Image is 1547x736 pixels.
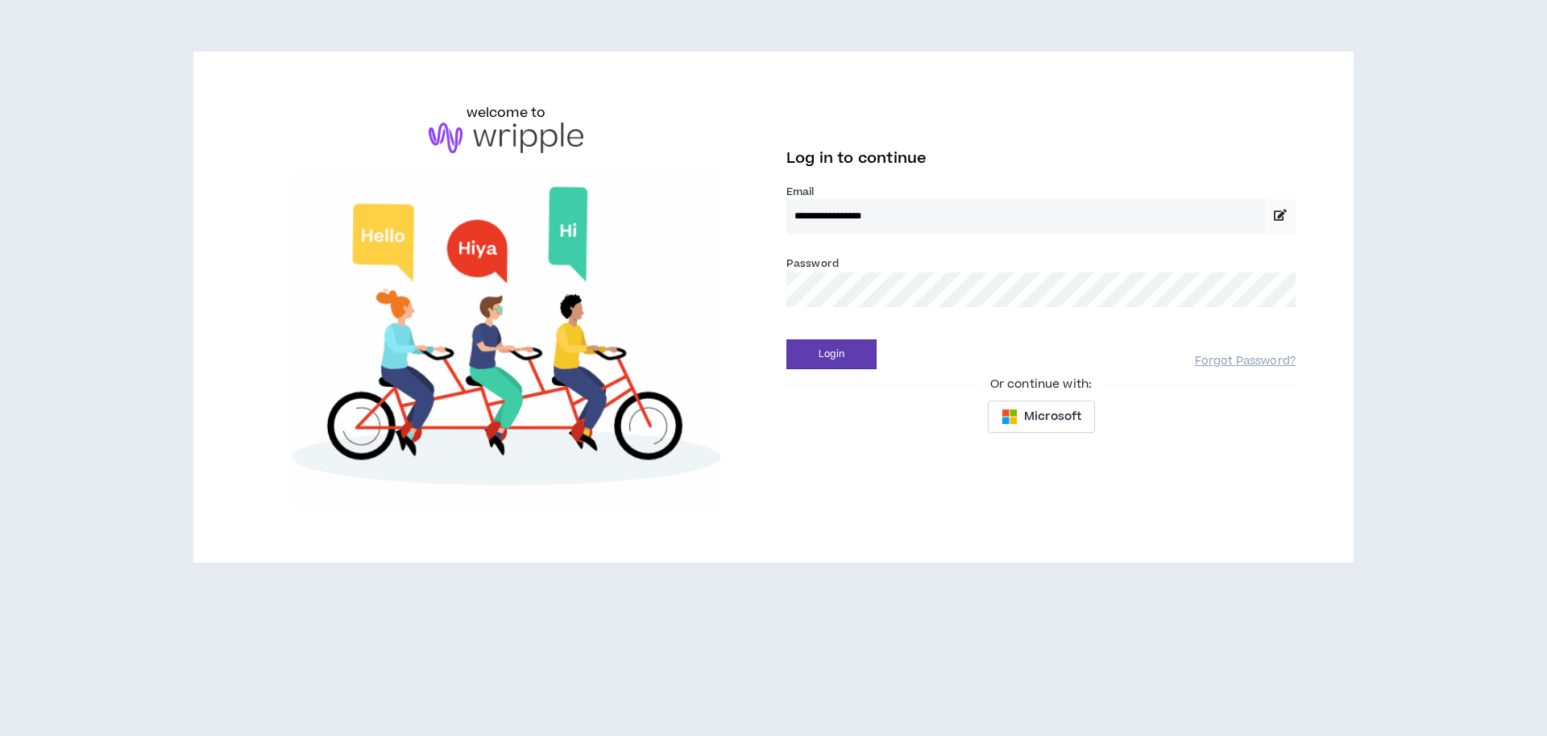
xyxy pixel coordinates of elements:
[786,185,1296,199] label: Email
[786,256,839,271] label: Password
[786,339,877,369] button: Login
[251,169,761,511] img: Welcome to Wripple
[467,103,546,123] h6: welcome to
[988,401,1095,433] button: Microsoft
[979,376,1103,393] span: Or continue with:
[786,148,927,168] span: Log in to continue
[429,123,583,153] img: logo-brand.png
[1024,408,1081,426] span: Microsoft
[1195,354,1296,369] a: Forgot Password?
